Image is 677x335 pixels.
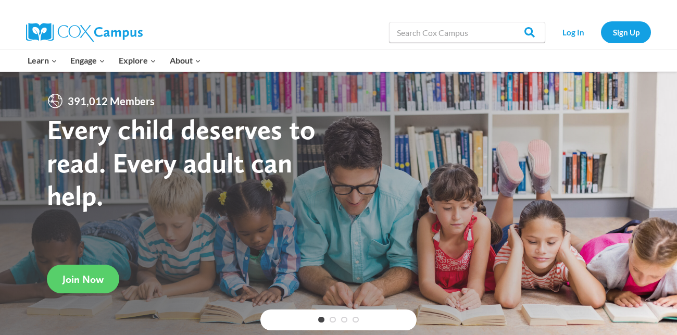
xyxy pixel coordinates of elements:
[330,317,336,323] a: 2
[28,54,57,67] span: Learn
[550,21,651,43] nav: Secondary Navigation
[47,265,119,293] a: Join Now
[550,21,596,43] a: Log In
[26,23,143,42] img: Cox Campus
[21,49,207,71] nav: Primary Navigation
[341,317,347,323] a: 3
[353,317,359,323] a: 4
[119,54,156,67] span: Explore
[70,54,105,67] span: Engage
[170,54,201,67] span: About
[64,93,159,109] span: 391,012 Members
[389,22,545,43] input: Search Cox Campus
[62,273,104,286] span: Join Now
[47,113,316,212] strong: Every child deserves to read. Every adult can help.
[601,21,651,43] a: Sign Up
[318,317,324,323] a: 1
